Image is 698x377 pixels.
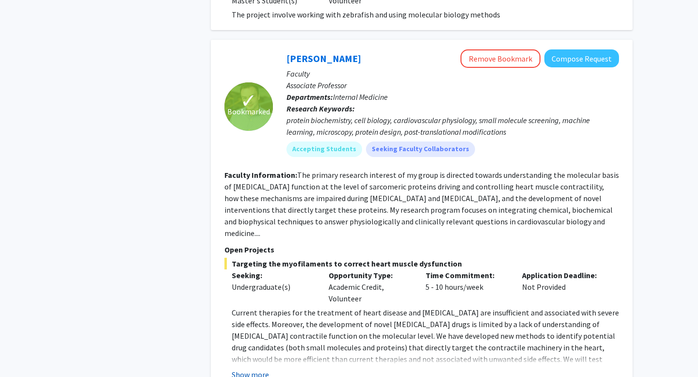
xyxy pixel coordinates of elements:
[418,269,515,304] div: 5 - 10 hours/week
[232,281,314,293] div: Undergraduate(s)
[7,333,41,370] iframe: Chat
[232,9,619,20] p: The project involve working with zebrafish and using molecular biology methods
[232,269,314,281] p: Seeking:
[286,92,333,102] b: Departments:
[240,96,257,106] span: ✓
[224,258,619,269] span: Targeting the myofilaments to correct heart muscle dysfunction
[286,141,362,157] mat-chip: Accepting Students
[460,49,540,68] button: Remove Bookmark
[321,269,418,304] div: Academic Credit, Volunteer
[426,269,508,281] p: Time Commitment:
[227,106,270,117] span: Bookmarked
[515,269,612,304] div: Not Provided
[544,49,619,67] button: Compose Request to Thomas Kampourakis
[522,269,604,281] p: Application Deadline:
[333,92,388,102] span: Internal Medicine
[286,79,619,91] p: Associate Professor
[286,68,619,79] p: Faculty
[286,104,355,113] b: Research Keywords:
[224,170,619,238] fg-read-more: The primary research interest of my group is directed towards understanding the molecular basis o...
[286,52,361,64] a: [PERSON_NAME]
[224,244,619,255] p: Open Projects
[329,269,411,281] p: Opportunity Type:
[366,141,475,157] mat-chip: Seeking Faculty Collaborators
[286,114,619,138] div: protein biochemistry, cell biology, cardiovascular physiology, small molecule screening, machine ...
[224,170,297,180] b: Faculty Information:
